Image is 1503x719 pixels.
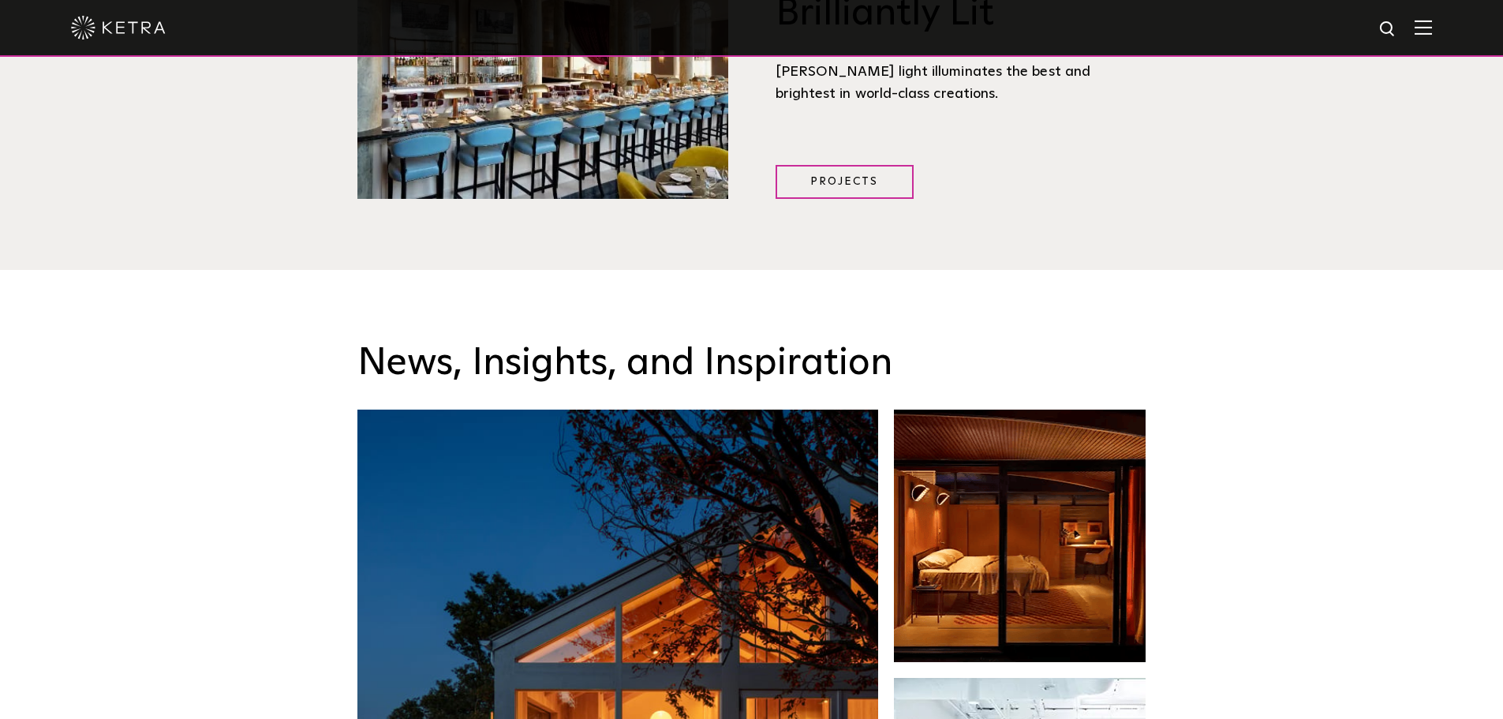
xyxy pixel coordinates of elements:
img: search icon [1378,20,1398,39]
img: ketra-logo-2019-white [71,16,166,39]
a: Projects [776,165,914,199]
h3: News, Insights, and Inspiration [357,341,1146,387]
img: Hamburger%20Nav.svg [1415,20,1432,35]
div: [PERSON_NAME] light illuminates the best and brightest in world-class creations. [776,61,1146,106]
